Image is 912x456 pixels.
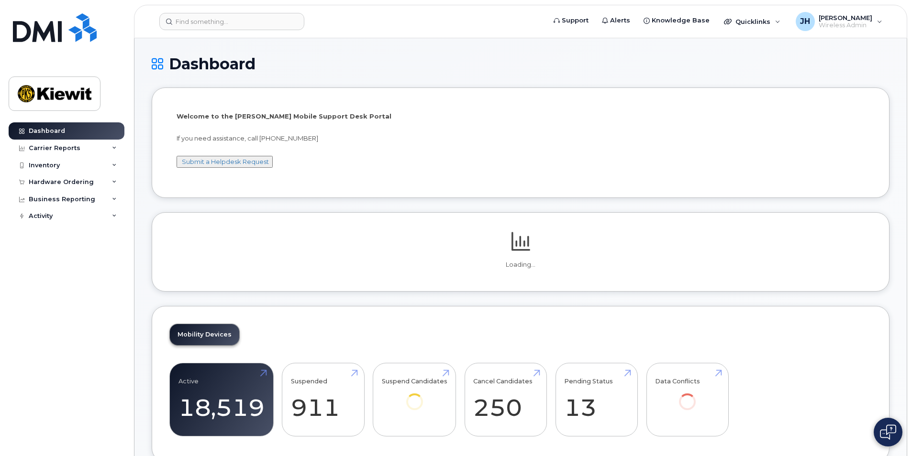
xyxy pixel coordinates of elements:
a: Active 18,519 [178,368,265,431]
a: Data Conflicts [655,368,720,423]
a: Submit a Helpdesk Request [182,158,269,165]
a: Suspended 911 [291,368,356,431]
img: Open chat [880,424,896,440]
a: Cancel Candidates 250 [473,368,538,431]
h1: Dashboard [152,55,890,72]
a: Mobility Devices [170,324,239,345]
a: Suspend Candidates [382,368,447,423]
a: Pending Status 13 [564,368,629,431]
p: If you need assistance, call [PHONE_NUMBER] [177,134,865,143]
button: Submit a Helpdesk Request [177,156,273,168]
p: Welcome to the [PERSON_NAME] Mobile Support Desk Portal [177,112,865,121]
p: Loading... [169,261,872,269]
